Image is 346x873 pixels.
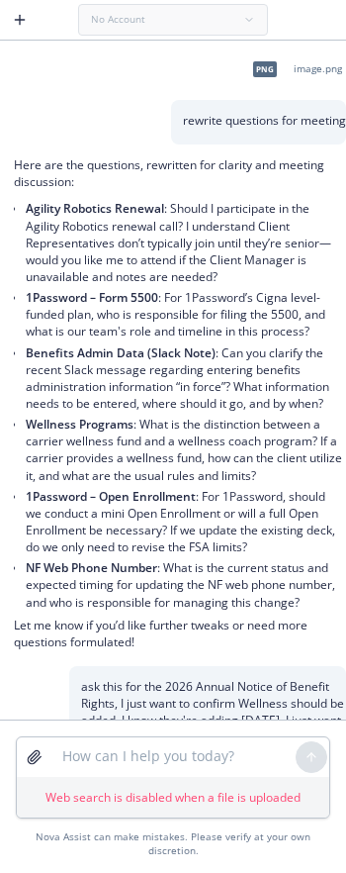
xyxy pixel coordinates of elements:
[26,200,164,217] span: Agility Robotics Renewal
[240,45,346,94] div: pngimage.png
[26,344,216,361] span: Benefits Admin Data (Slack Note)
[26,416,133,433] span: Wellness Programs
[183,112,346,129] p: rewrite questions for meeting
[26,488,196,505] span: 1Password – Open Enrollment
[26,486,342,558] li: : For 1Password, should we conduct a mini Open Enrollment or will a full Open Enrollment be neces...
[294,62,342,75] span: image.png
[26,287,342,341] li: : For 1Password’s Cigna level-funded plan, who is responsible for filing the 5500, and what is ou...
[26,289,158,306] span: 1Password – Form 5500
[26,559,157,576] span: NF Web Phone Number
[26,414,342,486] li: : What is the distinction between a carrier wellness fund and a wellness coach program? If a carr...
[26,342,342,415] li: : Can you clarify the recent Slack message regarding entering benefits administration information...
[16,830,330,857] div: Nova Assist can make mistakes. Please verify at your own discretion.
[253,61,277,76] span: png
[14,617,342,650] p: Let me know if you’d like further tweaks or need more questions formulated!
[25,789,321,806] p: Web search is disabled when a file is uploaded
[4,4,36,36] button: Create a new chat
[26,198,342,287] li: : Should I participate in the Agility Robotics renewal call? I understand Client Representatives ...
[81,678,346,746] p: ask this for the 2026 Annual Notice of Benefit Rights, I just want to confirm Wellness should be ...
[26,557,342,612] li: : What is the current status and expected timing for updating the NF web phone number, and who is...
[14,156,342,190] p: Here are the questions, rewritten for clarity and meeting discussion:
